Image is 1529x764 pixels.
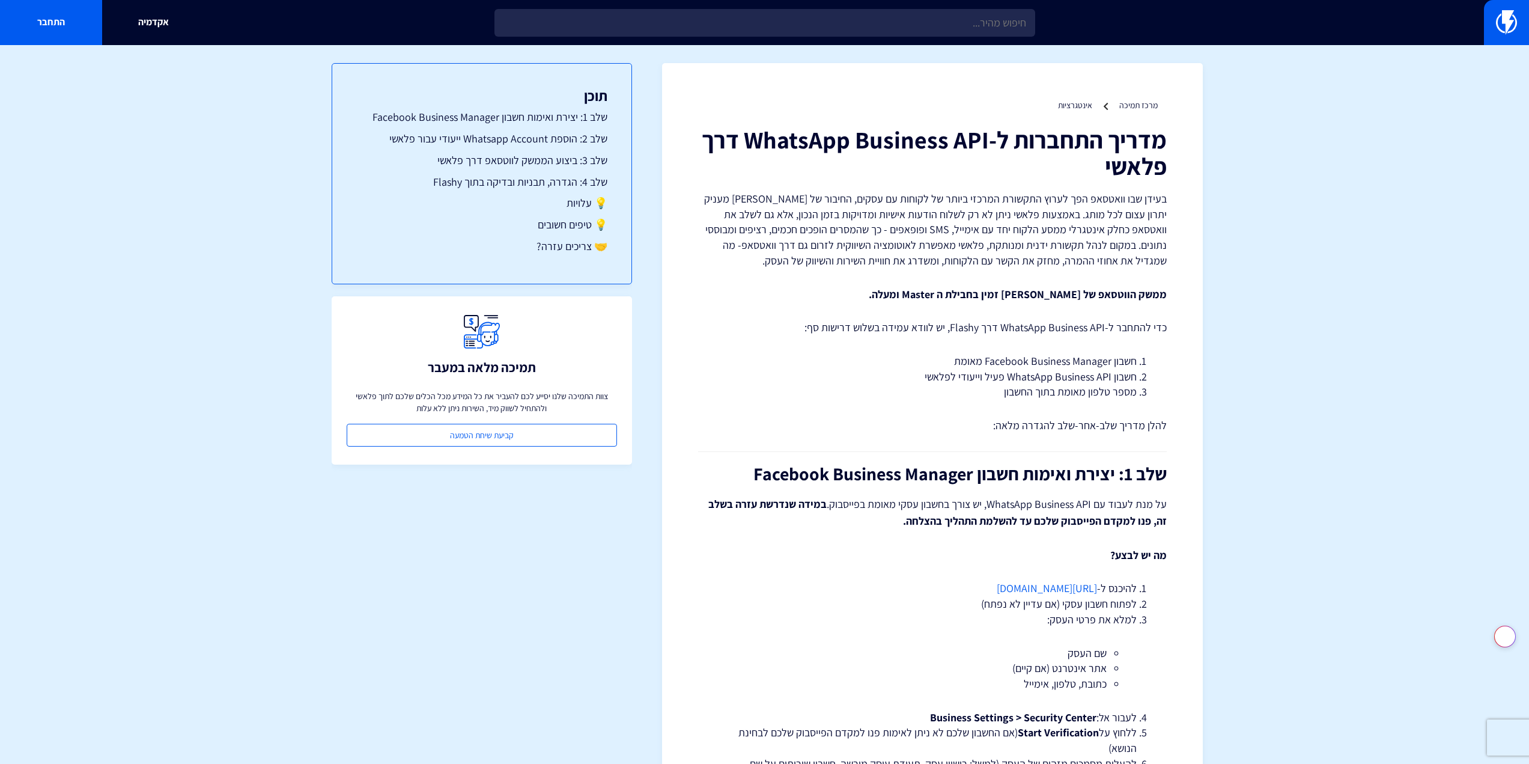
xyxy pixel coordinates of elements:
[356,174,607,190] a: שלב 4: הגדרה, תבניות ובדיקה בתוך Flashy
[930,711,1096,724] strong: Business Settings > Security Center
[1058,100,1092,111] a: אינטגרציות
[1119,100,1158,111] a: מרכז תמיכה
[356,131,607,147] a: שלב 2: הוספת Whatsapp Account ייעודי עבור פלאשי
[428,360,536,374] h3: תמיכה מלאה במעבר
[356,109,607,125] a: שלב 1: יצירת ואימות חשבון Facebook Business Manager
[356,239,607,254] a: 🤝 צריכים עזרה?
[698,320,1167,335] p: כדי להתחבר ל-WhatsApp Business API דרך Flashy, יש לוודא עמידה בשלוש דרישות סף:
[728,710,1137,726] li: לעבור אל:
[708,497,1167,528] strong: במידה שנדרשת עזרה בשלב זה, פנו למקדם הפייסבוק שלכם עד להשלמת התהליך בהצלחה.
[1018,726,1099,739] strong: Start Verification
[728,353,1137,369] li: חשבון Facebook Business Manager מאומת
[869,287,1167,301] strong: ממשק הווטסאפ של [PERSON_NAME] זמין בחבילת ה Master ומעלה.
[758,646,1107,661] li: שם העסק
[356,217,607,233] a: 💡 טיפים חשובים
[494,9,1035,37] input: חיפוש מהיר...
[698,496,1167,530] p: על מנת לעבוד עם WhatsApp Business API, יש צורך בחשבון עסקי מאומת בפייסבוק.
[997,581,1097,595] a: [URL][DOMAIN_NAME]
[728,612,1137,692] li: למלא את פרטי העסק:
[728,581,1137,596] li: להיכנס ל-
[347,390,617,414] p: צוות התמיכה שלנו יסייע לכם להעביר את כל המידע מכל הכלים שלכם לתוך פלאשי ולהתחיל לשווק מיד, השירות...
[728,384,1137,400] li: מספר טלפון מאומת בתוך החשבון
[728,725,1137,756] li: ללחוץ על (אם החשבון שלכם לא ניתן לאימות פנו למקדם הפייסבוק שלכם לבחינת הנושא)
[698,418,1167,433] p: להלן מדריך שלב-אחר-שלב להגדרה מלאה:
[1110,548,1167,562] strong: מה יש לבצע?
[356,88,607,103] h3: תוכן
[758,676,1107,692] li: כתובת, טלפון, אימייל
[347,424,617,447] a: קביעת שיחת הטמעה
[698,126,1167,179] h1: מדריך התחברות ל-WhatsApp Business API דרך פלאשי
[728,596,1137,612] li: לפתוח חשבון עסקי (אם עדיין לא נפתח)
[356,153,607,168] a: שלב 3: ביצוע הממשק לווטסאפ דרך פלאשי
[728,369,1137,385] li: חשבון WhatsApp Business API פעיל וייעודי לפלאשי
[698,191,1167,269] p: בעידן שבו וואטסאפ הפך לערוץ התקשורת המרכזי ביותר של לקוחות עם עסקים, החיבור של [PERSON_NAME] מעני...
[698,464,1167,484] h2: שלב 1: יצירת ואימות חשבון Facebook Business Manager
[758,661,1107,676] li: אתר אינטרנט (אם קיים)
[356,195,607,211] a: 💡 עלויות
